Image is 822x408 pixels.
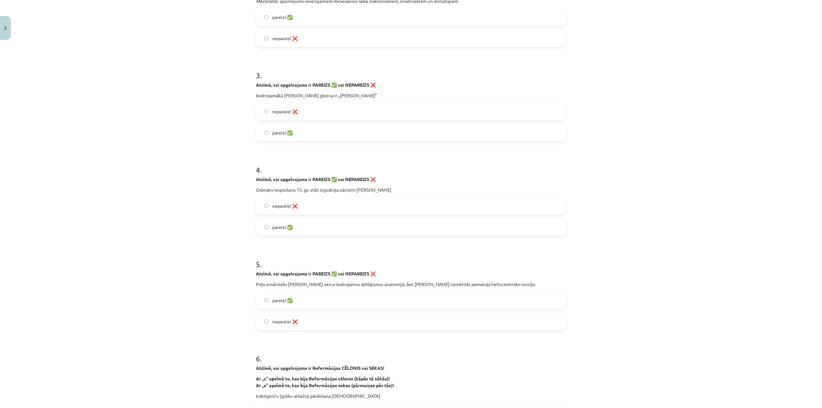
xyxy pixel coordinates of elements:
input: nepareizi ❌ [264,36,268,40]
input: pareizi ✅ [264,131,268,135]
span: pareizi ✅ [272,14,293,21]
strong: Ar „s” apzīmē to, kas bija Reformācijas sekas (pārmaiņas pēc tās)! [256,382,394,388]
span: nepareizi ❌ [272,318,298,325]
input: pareizi ✅ [264,298,268,302]
p: Grāmatu iespiešanu 15. gs. vidū izgudroja vācietis [PERSON_NAME] [256,187,566,193]
span: pareizi ✅ [272,224,293,230]
strong: Atzīmē, vai apgalvojums ir Reformācijas CĒLONIS vai SEKAS! [256,365,384,371]
p: Ievērojamākā [PERSON_NAME] glezna ir „[PERSON_NAME]” [256,92,566,99]
h1: 5 . [256,248,566,268]
h1: 3 . [256,60,566,80]
span: nepareizi ❌ [272,108,298,115]
span: nepareizi ❌ [272,203,298,209]
input: nepareizi ❌ [264,204,268,208]
p: Indulgenču (grēku atlaižu) pārdošana [DEMOGRAPHIC_DATA] [256,393,566,399]
span: nepareizi ❌ [272,35,298,42]
input: pareizi ✅ [264,225,268,229]
span: pareizi ✅ [272,129,293,136]
input: pareizi ✅ [264,15,268,19]
p: Poļu zinātnieks [PERSON_NAME] veica ievērojamus atklājumus anatomijā, bet [PERSON_NAME] teorētisk... [256,281,566,288]
strong: Atzīmē, vai apgalvojums ir PAREIZS ✅ vai NEPAREIZS ❌ [256,176,376,182]
h1: 4 . [256,154,566,174]
img: icon-close-lesson-0947bae3869378f0d4975bcd49f059093ad1ed9edebbc8119c70593378902aed.svg [4,26,7,30]
strong: Atzīmē, vai apgalvojums ir PAREIZS ✅ vai NEPAREIZS ❌ [256,271,376,276]
h1: 6 . [256,343,566,363]
strong: Ar „c” apzīmē to, kas bija Reformācijas cēlonis (kāpēc tā sākās)! [256,376,390,381]
span: pareizi ✅ [272,297,293,304]
strong: Atzīmē, vai apgalvojums ir PAREIZS ✅ vai NEPAREIZS ❌ [256,82,376,88]
input: nepareizi ❌ [264,109,268,114]
input: nepareizi ❌ [264,319,268,324]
